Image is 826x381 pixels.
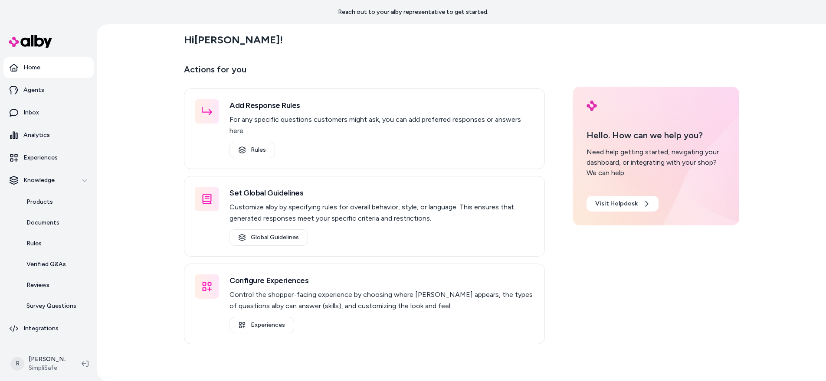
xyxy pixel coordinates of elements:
p: Documents [26,218,59,227]
p: Home [23,63,40,72]
img: alby Logo [9,35,52,48]
p: Survey Questions [26,302,76,310]
div: Need help getting started, navigating your dashboard, or integrating with your shop? We can help. [587,147,725,178]
span: SimpliSafe [29,364,68,372]
a: Experiences [229,317,294,333]
a: Verified Q&As [18,254,94,275]
h3: Configure Experiences [229,274,534,287]
h3: Set Global Guidelines [229,187,534,199]
p: Knowledge [23,176,55,185]
span: R [10,357,24,371]
p: Analytics [23,131,50,140]
p: Verified Q&As [26,260,66,269]
p: Inbox [23,108,39,117]
p: [PERSON_NAME] [29,355,68,364]
p: Products [26,198,53,206]
h2: Hi [PERSON_NAME] ! [184,33,283,46]
p: Rules [26,239,42,248]
p: For any specific questions customers might ask, you can add preferred responses or answers here. [229,114,534,137]
p: Hello. How can we help you? [587,129,725,142]
a: Visit Helpdesk [587,196,659,212]
a: Rules [18,233,94,254]
a: Survey Questions [18,296,94,316]
a: Reviews [18,275,94,296]
p: Agents [23,86,44,94]
a: Inbox [3,102,94,123]
p: Reach out to your alby representative to get started. [338,8,488,16]
a: Global Guidelines [229,229,308,246]
button: R[PERSON_NAME]SimpliSafe [5,350,75,378]
p: Customize alby by specifying rules for overall behavior, style, or language. This ensures that ge... [229,202,534,224]
p: Control the shopper-facing experience by choosing where [PERSON_NAME] appears, the types of quest... [229,289,534,312]
a: Analytics [3,125,94,146]
p: Actions for you [184,62,545,83]
img: alby Logo [587,101,597,111]
a: Experiences [3,147,94,168]
h3: Add Response Rules [229,99,534,111]
a: Home [3,57,94,78]
p: Reviews [26,281,49,290]
a: Products [18,192,94,212]
a: Agents [3,80,94,101]
p: Integrations [23,324,59,333]
p: Experiences [23,153,58,162]
a: Rules [229,142,275,158]
a: Documents [18,212,94,233]
button: Knowledge [3,170,94,191]
a: Integrations [3,318,94,339]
